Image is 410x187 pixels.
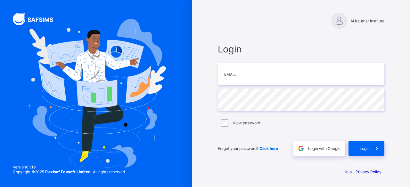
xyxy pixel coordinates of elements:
span: Forgot your password? [218,146,278,151]
span: Login with Google [308,146,340,151]
img: SAFSIMS Logo [13,13,61,25]
strong: Flexisaf Edusoft Limited. [45,169,92,174]
img: google.396cfc9801f0270233282035f929180a.svg [297,145,305,152]
span: Login [360,146,370,151]
span: Login [218,43,384,55]
span: Copyright © 2025 All rights reserved. [13,169,126,174]
a: Help [343,169,352,174]
a: Click here [259,146,278,151]
span: Al Kauthar Institute [350,19,384,23]
span: Version 0.1.19 [13,165,126,169]
label: View password [233,121,260,125]
img: Hero Image [26,19,166,168]
a: Privacy Policy [356,169,381,174]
